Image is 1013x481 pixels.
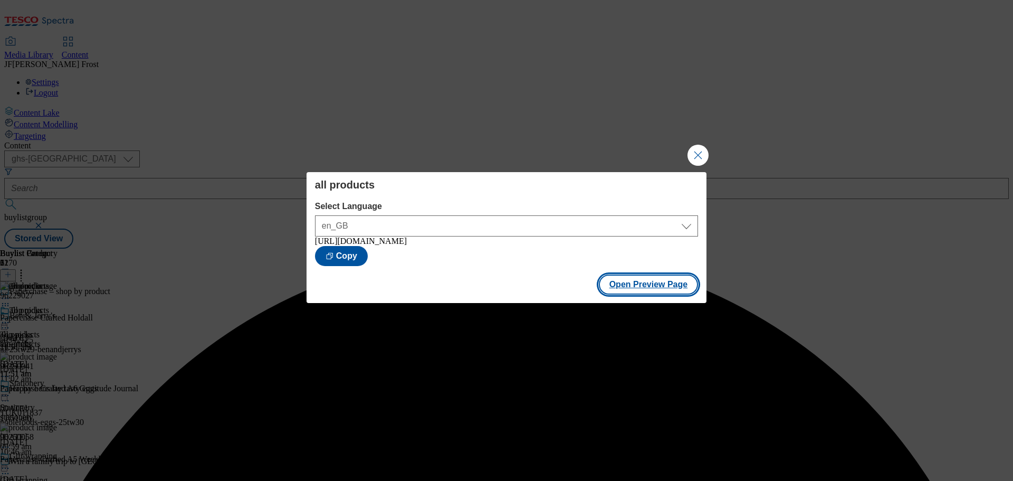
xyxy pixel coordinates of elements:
[315,246,368,266] button: Copy
[599,275,699,295] button: Open Preview Page
[307,172,706,303] div: Modal
[315,178,698,191] h4: all products
[687,145,709,166] button: Close Modal
[315,237,698,246] div: [URL][DOMAIN_NAME]
[315,202,698,211] label: Select Language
